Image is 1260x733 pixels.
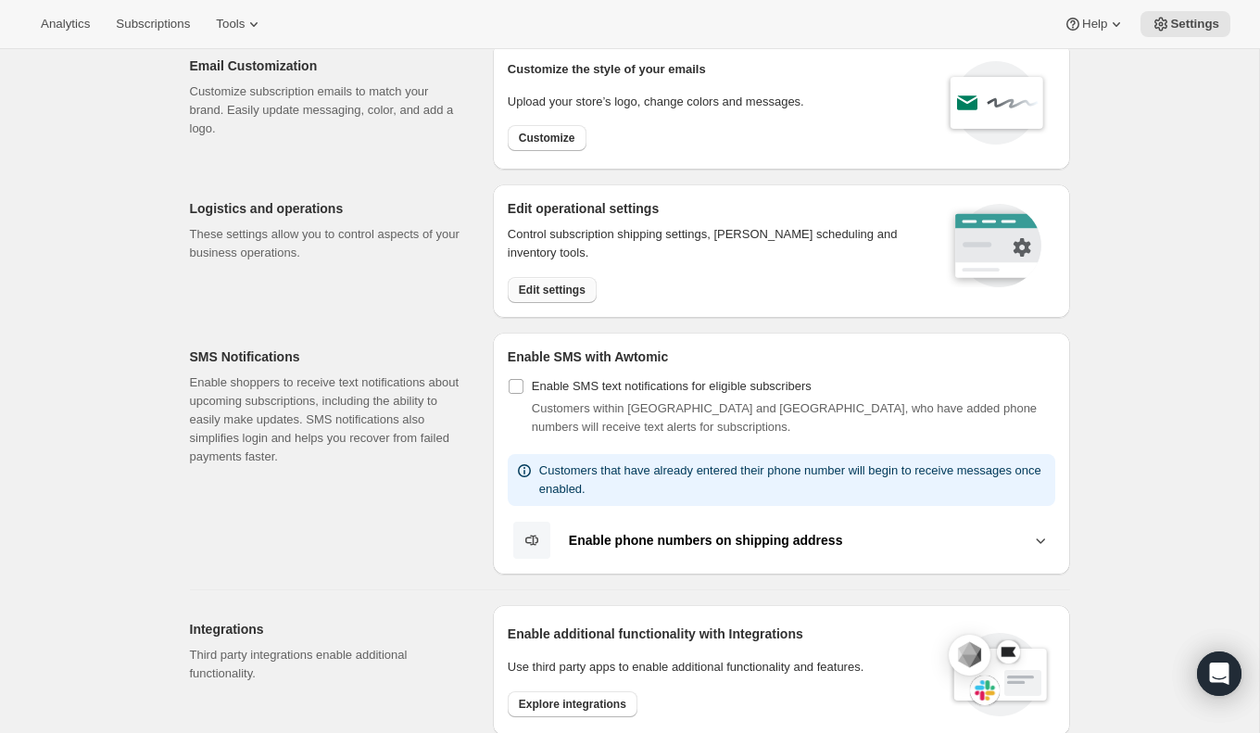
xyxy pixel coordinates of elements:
[508,691,637,717] button: Explore integrations
[508,60,706,79] p: Customize the style of your emails
[508,521,1055,560] button: Enable phone numbers on shipping address
[1082,17,1107,32] span: Help
[532,401,1037,434] span: Customers within [GEOGRAPHIC_DATA] and [GEOGRAPHIC_DATA], who have added phone numbers will recei...
[190,57,463,75] h2: Email Customization
[190,225,463,262] p: These settings allow you to control aspects of your business operations.
[508,225,922,262] p: Control subscription shipping settings, [PERSON_NAME] scheduling and inventory tools.
[30,11,101,37] button: Analytics
[519,131,575,145] span: Customize
[1170,17,1219,32] span: Settings
[190,348,463,366] h2: SMS Notifications
[539,461,1048,499] p: Customers that have already entered their phone number will begin to receive messages once enabled.
[190,646,463,683] p: Third party integrations enable additional functionality.
[1197,651,1241,696] div: Open Intercom Messenger
[508,348,1055,366] h2: Enable SMS with Awtomic
[1140,11,1230,37] button: Settings
[508,125,586,151] button: Customize
[190,373,463,466] p: Enable shoppers to receive text notifications about upcoming subscriptions, including the ability...
[190,199,463,218] h2: Logistics and operations
[216,17,245,32] span: Tools
[508,625,930,643] h2: Enable additional functionality with Integrations
[41,17,90,32] span: Analytics
[569,533,843,548] b: Enable phone numbers on shipping address
[508,277,597,303] button: Edit settings
[508,658,930,676] p: Use third party apps to enable additional functionality and features.
[190,82,463,138] p: Customize subscription emails to match your brand. Easily update messaging, color, and add a logo.
[1052,11,1137,37] button: Help
[205,11,274,37] button: Tools
[519,283,586,297] span: Edit settings
[190,620,463,638] h2: Integrations
[116,17,190,32] span: Subscriptions
[519,697,626,712] span: Explore integrations
[105,11,201,37] button: Subscriptions
[532,379,812,393] span: Enable SMS text notifications for eligible subscribers
[508,93,804,111] p: Upload your store’s logo, change colors and messages.
[508,199,922,218] h2: Edit operational settings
